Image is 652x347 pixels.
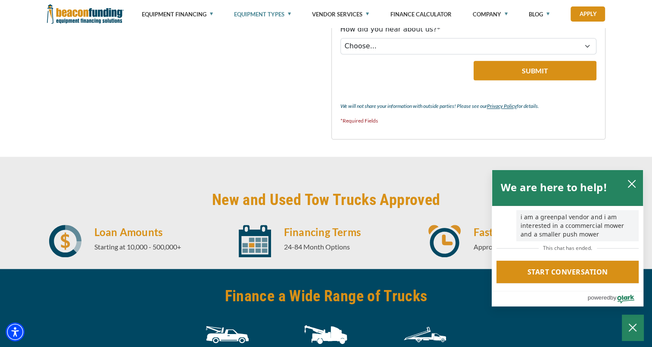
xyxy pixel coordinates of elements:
[610,292,616,303] span: by
[340,24,440,35] label: How did you hear about us?*
[340,116,596,126] p: *Required Fields
[340,101,596,111] p: We will not share your information with outside parties! Please see our for details.
[284,225,416,240] h4: Financing Terms
[571,6,605,22] a: Apply
[474,243,551,251] span: Approved within 24 hours
[49,225,81,257] img: icon
[284,243,350,251] span: 24-84 Month Options
[340,61,445,88] iframe: reCAPTCHA
[474,225,605,240] h4: Fast Response Time
[587,291,643,306] a: Powered by Olark
[501,179,607,196] h2: We are here to help!
[6,322,25,341] div: Accessibility Menu
[474,61,596,80] button: Submit
[492,170,643,306] div: olark chatbox
[516,210,639,241] p: i am a greenpal vendor and i am interested in a ccommercial mower and a smaller push mower
[492,206,643,291] div: chat
[94,225,226,240] h4: Loan Amounts
[496,261,639,283] button: Start conversation
[487,103,517,109] a: Privacy Policy
[622,315,643,341] button: Close Chatbox
[94,242,226,252] p: Starting at 10,000 - 500,000+
[539,243,596,253] span: This chat has ended.
[225,286,427,306] h2: Finance a Wide Range of Trucks
[587,292,610,303] span: powered
[47,190,605,210] h2: New and Used Tow Trucks Approved
[625,177,639,189] button: close chatbox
